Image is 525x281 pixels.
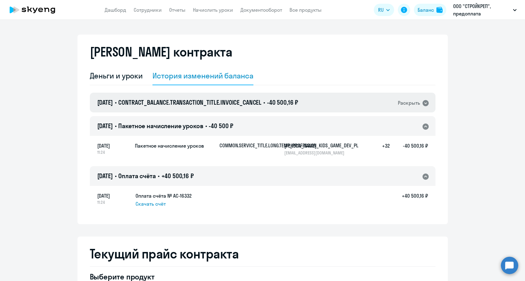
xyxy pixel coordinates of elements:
span: CONTRACT_BALANCE.TRANSACTION_TITLE.INVOICE_CANCEL [118,99,261,106]
span: • [115,122,117,130]
a: Документооборот [240,7,282,13]
span: • [205,122,207,130]
span: [DATE] [97,192,131,199]
h2: [PERSON_NAME] контракта [90,44,232,59]
span: [DATE] [97,99,113,106]
h5: [PERSON_NAME] [284,142,348,149]
button: RU [374,4,394,16]
div: Баланс [418,6,434,14]
span: • [115,172,117,180]
span: [DATE] [97,142,130,149]
h5: Пакетное начисление уроков [135,142,215,149]
span: -40 500,16 ₽ [267,99,298,106]
p: ООО "СТРОЙКРЕП", предоплата [453,2,510,17]
a: Все продукты [290,7,322,13]
h5: +40 500,16 ₽ [402,192,428,208]
h2: Текущий прайс контракта [90,246,435,261]
div: История изменений баланса [152,71,253,81]
span: • [263,99,265,106]
span: [DATE] [97,122,113,130]
span: Скачать счёт [135,200,166,208]
span: Оплата счёта [118,172,156,180]
span: +40 500,16 ₽ [161,172,194,180]
p: [EMAIL_ADDRESS][DOMAIN_NAME] [284,150,348,156]
span: • [115,99,117,106]
span: -40 500 ₽ [209,122,233,130]
a: Сотрудники [134,7,162,13]
h5: -40 500,16 ₽ [390,142,428,156]
span: 11:24 [97,149,130,155]
span: Пакетное начисление уроков [118,122,203,130]
span: • [158,172,160,180]
div: Раскрыть [398,99,420,107]
a: Отчеты [169,7,185,13]
span: [DATE] [97,172,113,180]
span: RU [378,6,384,14]
span: 11:24 [97,199,131,205]
button: Балансbalance [414,4,446,16]
a: Дашборд [105,7,126,13]
button: ООО "СТРОЙКРЕП", предоплата [450,2,520,17]
h5: +32 [370,142,390,156]
img: balance [436,7,443,13]
h5: Оплата счёта № AC-16332 [135,192,192,199]
div: Деньги и уроки [90,71,143,81]
a: Начислить уроки [193,7,233,13]
p: COMMON.SERVICE_TITLE.LONG.TEMP_PROFESSION_KIDS_GAME_DEV_PL [219,142,266,149]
